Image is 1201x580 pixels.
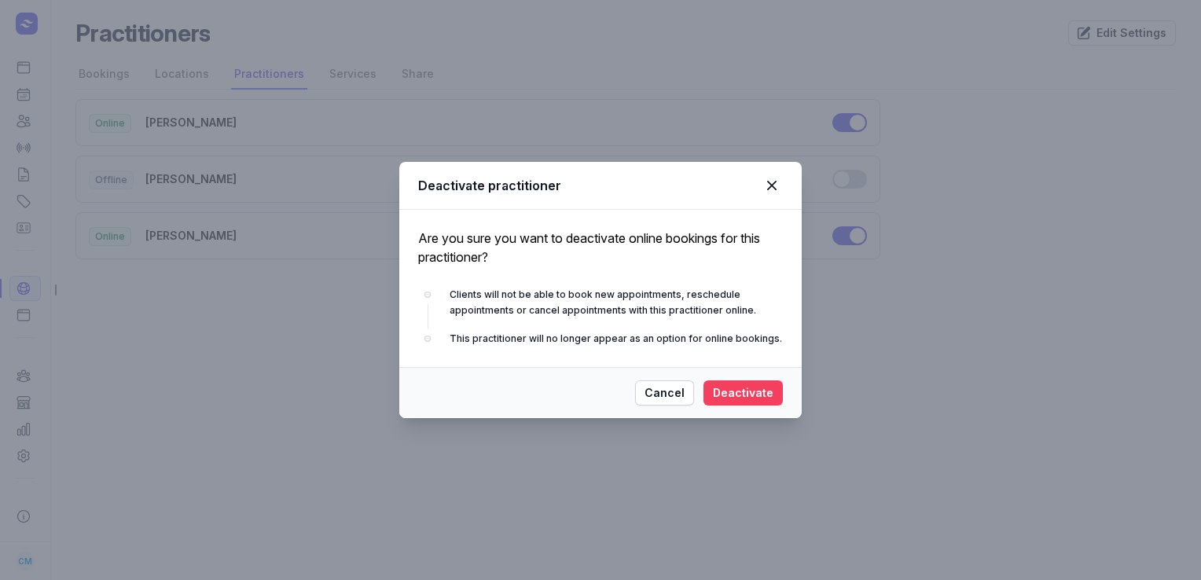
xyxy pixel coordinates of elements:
[450,287,783,318] div: Clients will not be able to book new appointments, reschedule appointments or cancel appointments...
[418,229,783,266] p: Are you sure you want to deactivate online bookings for this practitioner?
[450,331,783,347] div: This practitioner will no longer appear as an option for online bookings.
[703,380,783,406] button: Deactivate
[713,384,773,402] span: Deactivate
[645,384,685,402] span: Cancel
[418,176,761,195] div: Deactivate practitioner
[635,380,694,406] button: Cancel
